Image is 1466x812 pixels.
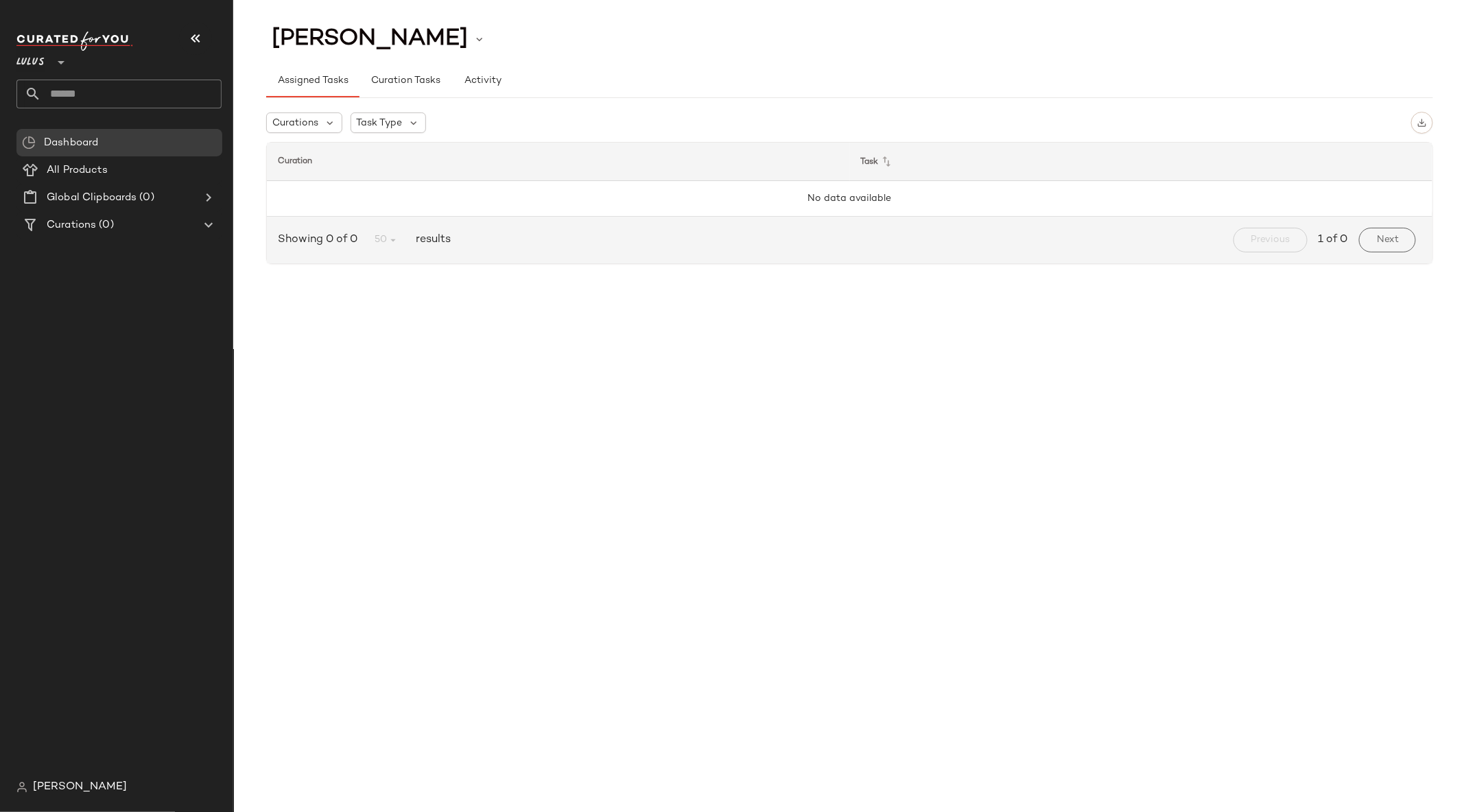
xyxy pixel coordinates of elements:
span: (0) [96,217,113,233]
span: Curation Tasks [370,75,440,86]
span: Curations [272,116,318,130]
span: (0) [137,190,154,206]
span: Task Type [357,116,403,130]
span: Next [1376,235,1399,246]
span: Assigned Tasks [277,75,348,86]
button: Next [1359,228,1416,252]
th: Curation [267,143,850,181]
span: Global Clipboards [47,190,137,206]
span: Dashboard [44,135,98,151]
img: svg%3e [1417,118,1427,128]
img: svg%3e [22,136,36,150]
th: Task [850,143,1433,181]
span: 1 of 0 [1319,232,1348,248]
span: Activity [464,75,501,86]
span: Lulus [16,47,45,71]
img: svg%3e [16,782,27,793]
span: [PERSON_NAME] [33,779,127,796]
span: [PERSON_NAME] [272,26,468,52]
span: Curations [47,217,96,233]
span: All Products [47,163,108,178]
img: cfy_white_logo.C9jOOHJF.svg [16,32,133,51]
span: Showing 0 of 0 [278,232,363,248]
span: results [410,232,451,248]
td: No data available [267,181,1432,217]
